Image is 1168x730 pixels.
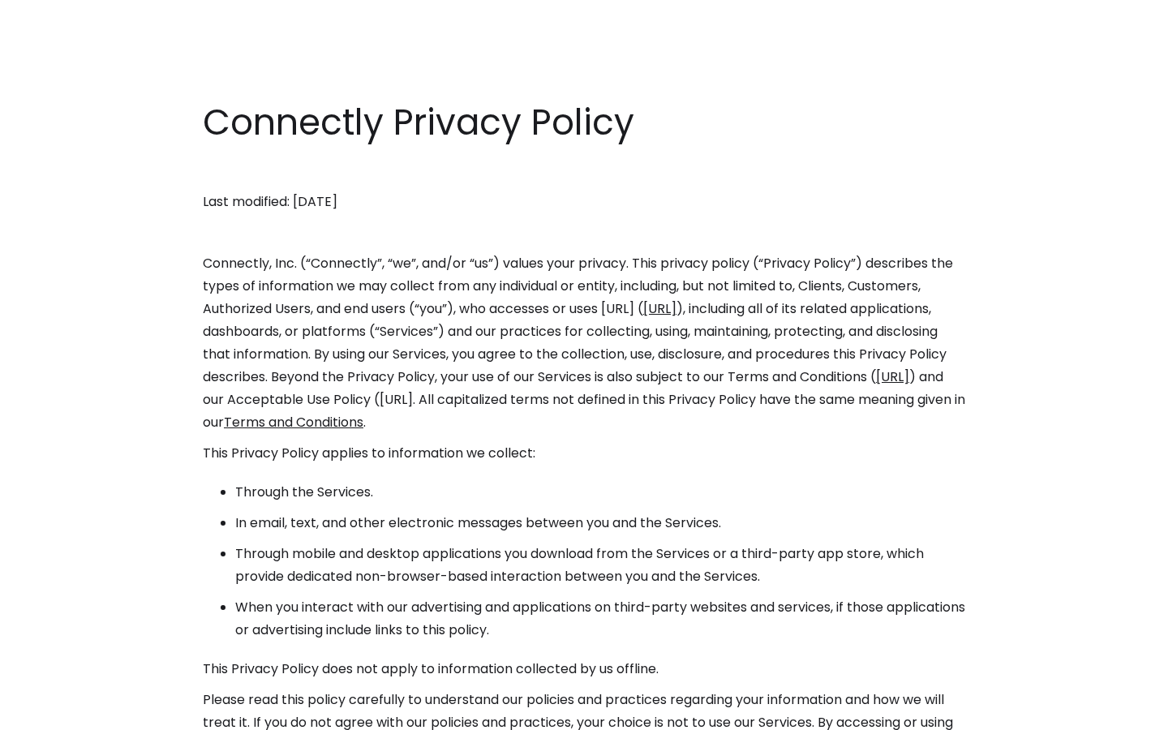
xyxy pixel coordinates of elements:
[643,299,676,318] a: [URL]
[203,191,965,213] p: Last modified: [DATE]
[203,252,965,434] p: Connectly, Inc. (“Connectly”, “we”, and/or “us”) values your privacy. This privacy policy (“Priva...
[203,97,965,148] h1: Connectly Privacy Policy
[235,512,965,535] li: In email, text, and other electronic messages between you and the Services.
[203,658,965,681] p: This Privacy Policy does not apply to information collected by us offline.
[203,442,965,465] p: This Privacy Policy applies to information we collect:
[235,481,965,504] li: Through the Services.
[32,702,97,724] ul: Language list
[235,543,965,588] li: Through mobile and desktop applications you download from the Services or a third-party app store...
[876,367,909,386] a: [URL]
[235,596,965,642] li: When you interact with our advertising and applications on third-party websites and services, if ...
[16,700,97,724] aside: Language selected: English
[224,413,363,432] a: Terms and Conditions
[203,221,965,244] p: ‍
[203,160,965,182] p: ‍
